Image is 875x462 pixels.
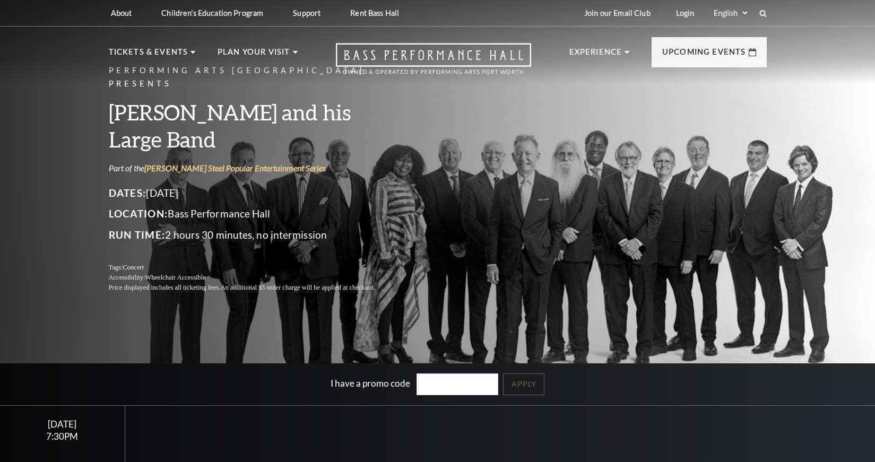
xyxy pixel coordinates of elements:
[109,205,401,222] p: Bass Performance Hall
[109,207,168,220] span: Location:
[569,46,622,65] p: Experience
[331,378,410,389] label: I have a promo code
[109,46,188,65] p: Tickets & Events
[144,163,326,173] a: [PERSON_NAME] Steel Popular Entertainment Series
[123,264,144,271] span: Concert
[13,419,112,430] div: [DATE]
[712,8,749,18] select: Select:
[220,284,375,291] span: An additional $5 order charge will be applied at checkout.
[293,8,320,18] p: Support
[109,99,401,153] h3: [PERSON_NAME] and his Large Band
[218,46,290,65] p: Plan Your Visit
[109,185,401,202] p: [DATE]
[109,226,401,243] p: 2 hours 30 minutes, no intermission
[662,46,746,65] p: Upcoming Events
[109,187,146,199] span: Dates:
[145,274,205,281] span: Wheelchair Accessible
[111,8,132,18] p: About
[350,8,399,18] p: Rent Bass Hall
[13,432,112,441] div: 7:30PM
[109,162,401,174] p: Part of the
[161,8,263,18] p: Children's Education Program
[109,283,401,293] p: Price displayed includes all ticketing fees.
[109,229,166,241] span: Run Time:
[109,273,401,283] p: Accessibility:
[109,263,401,273] p: Tags:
